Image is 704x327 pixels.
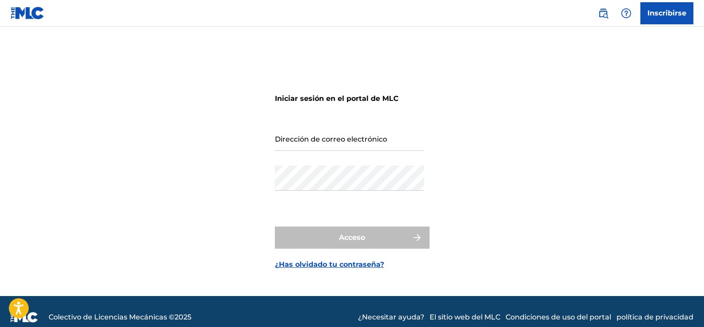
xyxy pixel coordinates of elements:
[647,9,686,17] font: Inscribirse
[11,312,38,323] img: logo
[430,312,500,323] a: El sitio web del MLC
[275,94,399,103] font: Iniciar sesión en el portal de MLC
[616,313,693,321] font: política de privacidad
[506,312,611,323] a: Condiciones de uso del portal
[640,2,693,24] a: Inscribirse
[617,4,635,22] div: Ayuda
[358,313,424,321] font: ¿Necesitar ayuda?
[175,313,191,321] font: 2025
[594,4,612,22] a: Búsqueda pública
[621,8,632,19] img: ayuda
[49,313,175,321] font: Colectivo de Licencias Mecánicas ©
[660,285,704,327] iframe: Chat Widget
[598,8,609,19] img: buscar
[11,7,45,19] img: Logotipo del MLC
[430,313,500,321] font: El sitio web del MLC
[616,312,693,323] a: política de privacidad
[275,259,384,270] a: ¿Has olvidado tu contraseña?
[358,312,424,323] a: ¿Necesitar ayuda?
[506,313,611,321] font: Condiciones de uso del portal
[275,260,384,269] font: ¿Has olvidado tu contraseña?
